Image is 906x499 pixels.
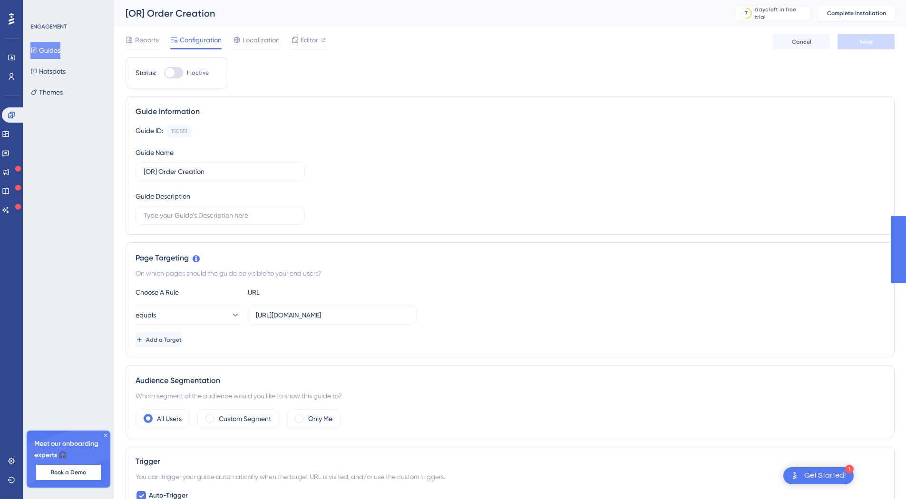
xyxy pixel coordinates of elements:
label: All Users [157,413,182,424]
span: Localization [243,34,280,46]
button: Add a Target [136,332,182,347]
div: Trigger [136,456,885,467]
div: Guide Name [136,147,174,158]
div: days left in free trial [755,6,808,21]
div: [OR] Order Creation [126,7,711,20]
div: URL [248,287,352,298]
span: Book a Demo [51,469,86,476]
div: Audience Segmentation [136,375,885,386]
button: Complete Installation [818,6,895,21]
div: 150551 [171,127,187,135]
button: Book a Demo [36,465,101,480]
span: Reports [135,34,159,46]
span: equals [136,309,156,321]
div: 7 [745,10,748,17]
button: Save [838,34,895,49]
div: Guide Information [136,106,885,117]
div: Choose A Rule [136,287,240,298]
div: Which segment of the audience would you like to show this guide to? [136,390,885,402]
span: Editor [301,34,318,46]
label: Only Me [308,413,332,424]
span: Meet our onboarding experts 🎧 [34,438,103,461]
div: Status: [136,67,156,78]
iframe: UserGuiding AI Assistant Launcher [866,461,895,490]
input: Type your Guide’s Description here [144,210,297,221]
div: Page Targeting [136,252,885,264]
span: Save [859,38,873,46]
div: Get Started! [804,470,846,481]
span: Complete Installation [827,10,886,17]
div: On which pages should the guide be visible to your end users? [136,268,885,279]
button: equals [136,306,240,325]
button: Themes [30,84,63,101]
input: yourwebsite.com/path [256,310,409,320]
button: Hotspots [30,63,66,80]
div: ENGAGEMENT [30,23,67,30]
div: Guide Description [136,191,190,202]
div: Guide ID: [136,125,163,137]
span: Add a Target [146,336,182,344]
div: Open Get Started! checklist, remaining modules: 1 [783,467,854,484]
span: Configuration [180,34,222,46]
span: Inactive [187,69,209,77]
button: Cancel [773,34,830,49]
span: Cancel [792,38,811,46]
div: 1 [845,465,854,473]
div: You can trigger your guide automatically when the target URL is visited, and/or use the custom tr... [136,471,885,482]
input: Type your Guide’s Name here [144,166,297,177]
button: Guides [30,42,60,59]
img: launcher-image-alternative-text [789,470,800,481]
label: Custom Segment [219,413,271,424]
